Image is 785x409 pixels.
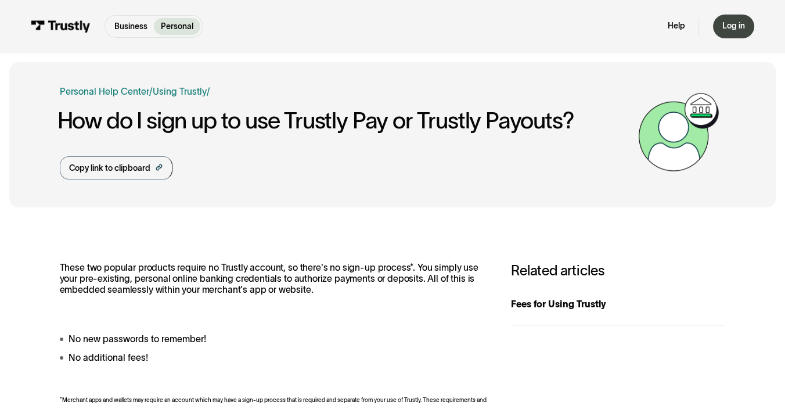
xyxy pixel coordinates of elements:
[60,156,173,180] a: Copy link to clipboard
[668,21,685,31] a: Help
[511,297,725,311] div: Fees for Using Trustly
[154,18,200,35] a: Personal
[69,162,150,174] div: Copy link to clipboard
[107,18,154,35] a: Business
[60,263,488,296] p: These two popular products require no Trustly account, so there's no sign-up process*. You simply...
[57,108,633,134] h1: How do I sign up to use Trustly Pay or Trustly Payouts?
[60,85,149,99] a: Personal Help Center
[713,15,754,39] a: Log in
[31,20,91,33] img: Trustly Logo
[511,263,725,279] h3: Related articles
[60,351,488,365] li: No additional fees!
[153,87,207,96] a: Using Trustly
[114,20,147,33] p: Business
[207,85,210,99] div: /
[722,21,745,31] div: Log in
[149,85,153,99] div: /
[511,284,725,325] a: Fees for Using Trustly
[60,332,488,346] li: No new passwords to remember!
[161,20,193,33] p: Personal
